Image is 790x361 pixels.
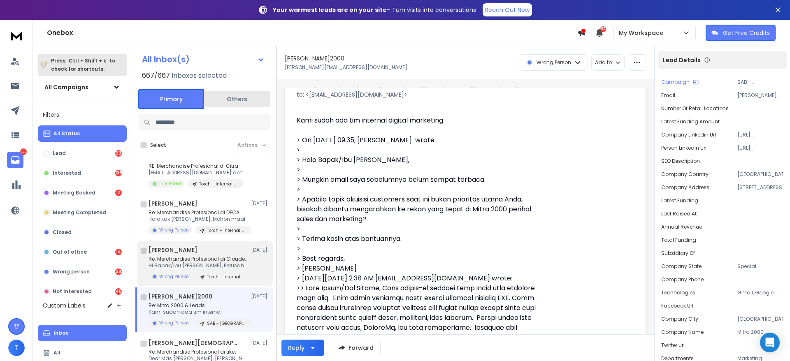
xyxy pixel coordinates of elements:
button: Closed [38,224,127,241]
p: SAB - [GEOGRAPHIC_DATA] - All Marketing Dept. - Complete Lead Gen. [737,79,783,86]
p: Wrong person [53,268,90,275]
p: Add to [595,59,612,66]
button: Campaign [661,79,699,86]
p: Lead Details [663,56,701,64]
button: Wrong person38 [38,264,127,280]
p: Meeting Completed [53,209,106,216]
h3: Custom Labels [43,301,86,310]
p: Company Name [661,329,704,336]
p: My Workspace [619,29,667,37]
p: RE: Merchandise Profesional di Citra [149,163,247,169]
p: SAB - [GEOGRAPHIC_DATA] - All Marketing Dept. - Complete Lead Gen. [207,320,246,326]
h1: [PERSON_NAME] [149,199,197,208]
p: Company Phone [661,276,704,283]
p: Company Address [661,184,709,191]
h3: Inboxes selected [172,71,227,81]
h3: Filters [38,109,127,120]
p: [EMAIL_ADDRESS][DOMAIN_NAME] dengan bapak Imam -----Original [149,169,247,176]
h1: Onebox [47,28,577,38]
p: Facebook Url [661,303,693,309]
p: Company Linkedin Url [661,132,716,138]
p: Wrong Person [159,320,189,326]
div: 93 [115,150,122,157]
button: Meeting Completed [38,204,127,221]
p: Wrong Person [159,227,189,233]
h1: [PERSON_NAME] [149,246,197,254]
p: Torch - Internal Merchandise - [DATE] [207,227,246,234]
p: Interested [159,180,181,187]
button: Lead93 [38,145,127,162]
p: SEO Description [661,158,700,164]
h1: [PERSON_NAME]2000 [149,292,212,301]
p: Reach Out Now [485,6,530,14]
p: Meeting Booked [53,190,95,196]
p: [DATE] [251,340,270,346]
p: 330 [20,148,27,155]
p: Annual Revenue [661,224,702,230]
div: 48 [115,288,122,295]
p: Out of office [53,249,87,255]
p: Person Linkedin Url [661,145,706,151]
p: Re: Merchandise Profesional di Cloudera [149,256,247,262]
span: Ctrl + Shift + k [67,56,107,65]
button: Primary [138,89,204,109]
h1: [PERSON_NAME][DEMOGRAPHIC_DATA] [149,339,239,347]
p: Gmail, Google Apps, Google Cloud Hosting, Google Tag Manager, [DOMAIN_NAME], Nginx, Bootstrap Fra... [737,289,783,296]
button: All Inbox(s) [135,51,271,67]
p: Last Raised At [661,211,697,217]
p: Torch - Internal Merchandise - [DATE] [207,274,246,280]
button: Others [204,90,270,108]
p: Get Free Credits [723,29,770,37]
p: [PERSON_NAME][EMAIL_ADDRESS][DOMAIN_NAME] [285,64,407,71]
p: Latest Funding Amount [661,118,720,125]
button: Reply [281,340,324,356]
button: All Campaigns [38,79,127,95]
label: Select [150,142,166,148]
h1: [PERSON_NAME]2000 [285,54,344,62]
h1: All Inbox(s) [142,55,190,63]
div: 14 [115,249,122,255]
strong: Your warmest leads are on your site [273,6,387,14]
p: [PERSON_NAME][EMAIL_ADDRESS][DOMAIN_NAME] [737,92,783,99]
p: Company Country [661,171,709,178]
p: All Status [53,130,80,137]
p: Wrong Person [537,59,571,66]
p: Latest Funding [661,197,698,204]
p: Campaign [661,79,690,86]
p: Email [661,92,675,99]
p: [GEOGRAPHIC_DATA] [737,316,783,322]
button: Interested135 [38,165,127,181]
p: [DATE] [251,247,270,253]
p: Not Interested [53,288,92,295]
p: Lead [53,150,66,157]
p: Subsidiary of [661,250,695,257]
p: Inbox [53,330,68,336]
p: [DATE] [251,293,270,300]
p: to: <[EMAIL_ADDRESS][DOMAIN_NAME]> [297,90,634,99]
p: [URL][DOMAIN_NAME][PERSON_NAME] [737,145,783,151]
p: Hi Bapak/Ibu [PERSON_NAME], Perusahaan kami [149,262,247,269]
h1: All Campaigns [44,83,88,91]
p: Re: Merchandise Profesional di tiket [149,349,247,355]
p: Torch - Internal Merchandise - [DATE] [199,181,239,187]
button: Out of office14 [38,244,127,260]
span: 50 [600,26,606,32]
button: T [8,340,25,356]
p: Interested [53,170,81,176]
p: Twitter Url [661,342,685,349]
div: 2 [115,190,122,196]
img: logo [8,28,25,43]
p: Mitra 2000 [737,329,783,336]
p: [GEOGRAPHIC_DATA] [737,171,783,178]
p: Special [GEOGRAPHIC_DATA] of [GEOGRAPHIC_DATA] [737,263,783,270]
p: [DATE] [251,200,270,207]
p: Press to check for shortcuts. [51,57,115,73]
a: Reach Out Now [483,3,532,16]
p: Company State [661,263,702,270]
a: 330 [7,152,23,168]
div: Open Intercom Messenger [760,333,780,352]
p: Closed [53,229,72,236]
button: Meeting Booked2 [38,185,127,201]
